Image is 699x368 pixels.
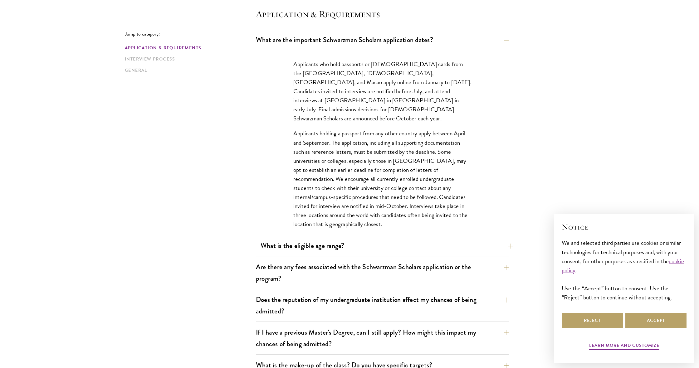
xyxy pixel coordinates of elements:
[125,67,252,74] a: General
[125,31,256,37] p: Jump to category:
[256,8,509,20] h4: Application & Requirements
[293,129,471,229] p: Applicants holding a passport from any other country apply between April and September. The appli...
[256,293,509,318] button: Does the reputation of my undergraduate institution affect my chances of being admitted?
[125,56,252,62] a: Interview Process
[256,260,509,285] button: Are there any fees associated with the Schwarzman Scholars application or the program?
[562,257,684,275] a: cookie policy
[589,341,659,351] button: Learn more and customize
[562,222,687,232] h2: Notice
[256,325,509,351] button: If I have a previous Master's Degree, can I still apply? How might this impact my chances of bein...
[256,33,509,47] button: What are the important Schwarzman Scholars application dates?
[562,313,623,328] button: Reject
[562,238,687,302] div: We and selected third parties use cookies or similar technologies for technical purposes and, wit...
[261,239,513,253] button: What is the eligible age range?
[125,45,252,51] a: Application & Requirements
[625,313,687,328] button: Accept
[293,60,471,123] p: Applicants who hold passports or [DEMOGRAPHIC_DATA] cards from the [GEOGRAPHIC_DATA], [DEMOGRAPHI...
